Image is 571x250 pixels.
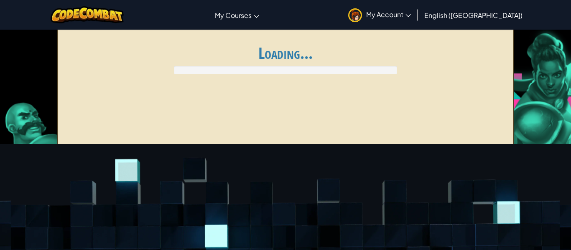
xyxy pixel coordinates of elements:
[348,8,362,22] img: avatar
[344,2,415,28] a: My Account
[211,4,263,26] a: My Courses
[424,11,523,20] span: English ([GEOGRAPHIC_DATA])
[51,6,124,23] img: CodeCombat logo
[420,4,527,26] a: English ([GEOGRAPHIC_DATA])
[366,10,411,19] span: My Account
[215,11,252,20] span: My Courses
[63,44,509,62] h1: Loading...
